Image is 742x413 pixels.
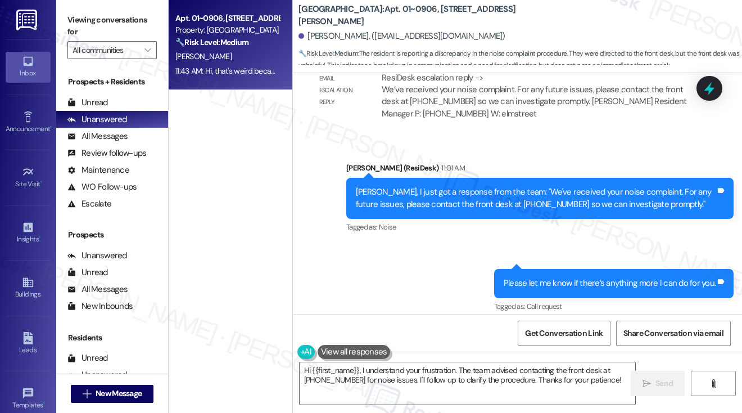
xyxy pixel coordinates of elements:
[356,186,716,210] div: [PERSON_NAME], I just got a response from the team: "We've received your noise complaint. For any...
[6,163,51,193] a: Site Visit •
[67,284,128,295] div: All Messages
[494,298,734,315] div: Tagged as:
[616,321,731,346] button: Share Conversation via email
[175,51,232,61] span: [PERSON_NAME]
[643,379,651,388] i: 
[298,30,505,42] div: [PERSON_NAME]. ([EMAIL_ADDRESS][DOMAIN_NAME])
[56,76,168,88] div: Prospects + Residents
[96,388,142,399] span: New Message
[298,48,742,72] span: : The resident is reporting a discrepancy in the noise complaint procedure. They were directed to...
[67,352,108,364] div: Unread
[709,379,718,388] i: 
[67,267,108,279] div: Unread
[175,66,621,76] div: 11:43 AM: Hi, that's weird because I called the front desk first and they said they couldn't do a...
[525,327,603,339] span: Get Conversation Link
[67,164,129,176] div: Maintenance
[175,24,279,36] div: Property: [GEOGRAPHIC_DATA]
[175,12,279,24] div: Apt. 01~0906, [STREET_ADDRESS][PERSON_NAME]
[346,219,734,235] div: Tagged as:
[527,302,562,311] span: Call request
[6,273,51,303] a: Buildings
[631,371,685,396] button: Send
[67,198,111,210] div: Escalate
[6,218,51,248] a: Insights •
[298,3,523,28] b: [GEOGRAPHIC_DATA]: Apt. 01~0906, [STREET_ADDRESS][PERSON_NAME]
[39,234,40,241] span: •
[73,41,139,59] input: All communities
[71,385,154,403] button: New Message
[379,222,396,232] span: Noise
[504,277,716,289] div: Please let me know if there’s anything more I can do for you.
[56,332,168,344] div: Residents
[67,114,127,125] div: Unanswered
[67,181,137,193] div: WO Follow-ups
[175,37,248,47] strong: 🔧 Risk Level: Medium
[319,73,363,109] div: Email escalation reply
[67,300,133,312] div: New Inbounds
[40,178,42,186] span: •
[56,229,168,241] div: Prospects
[67,97,108,109] div: Unread
[382,72,686,119] div: ResiDesk escalation reply -> We’ve received your noise complaint. For any future issues, please c...
[43,399,45,407] span: •
[50,123,52,131] span: •
[6,52,51,82] a: Inbox
[6,329,51,359] a: Leads
[67,369,127,381] div: Unanswered
[67,250,127,262] div: Unanswered
[144,46,151,55] i: 
[518,321,610,346] button: Get Conversation Link
[16,10,39,30] img: ResiDesk Logo
[298,49,358,58] strong: 🔧 Risk Level: Medium
[67,131,128,142] div: All Messages
[300,362,635,405] textarea: Hi {{first_name}}, I understand your frustration. The team advised contacting the front desk at [...
[346,162,734,178] div: [PERSON_NAME] (ResiDesk)
[67,147,146,159] div: Review follow-ups
[623,327,723,339] span: Share Conversation via email
[438,162,465,174] div: 11:01 AM
[67,11,157,41] label: Viewing conversations for
[83,389,91,398] i: 
[655,378,673,389] span: Send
